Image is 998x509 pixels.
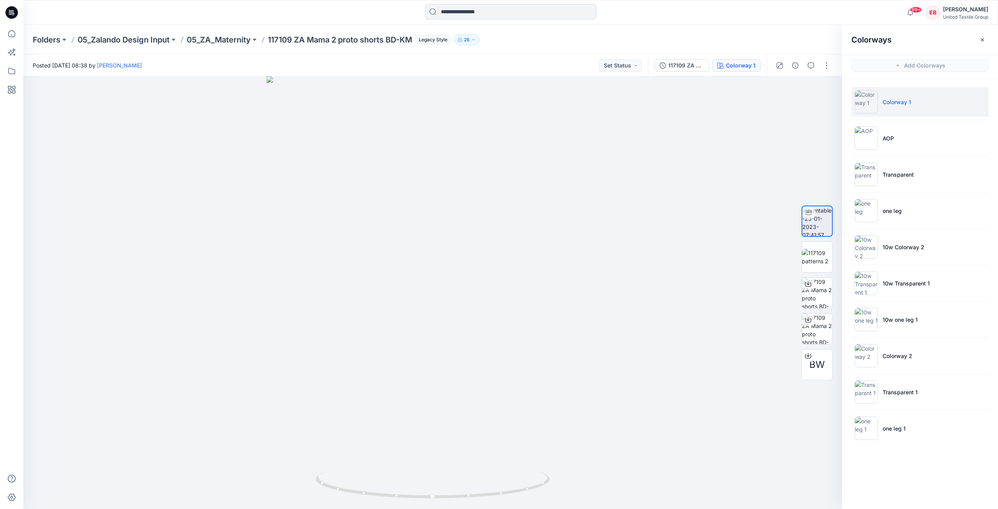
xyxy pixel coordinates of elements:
h2: Colorways [851,35,892,44]
p: Colorway 1 [883,98,911,106]
img: turntable-23-01-2023-07:41:57 [802,206,832,236]
img: 117109 ZA Mama 2 proto shorts BD-KM 10pm_-1 [802,278,832,308]
div: 117109 ZA Mama 2 proto shorts BD-KM [668,61,704,70]
p: 10w Colorway 2 [883,243,924,251]
img: 117109 patterns 2 [802,249,832,265]
img: 10w Transparent 1 [855,271,878,295]
img: AOP [855,126,878,150]
img: one leg 1 [855,417,878,440]
span: Posted [DATE] 08:38 by [33,61,142,69]
a: Folders [33,34,60,45]
p: 10w one leg 1 [883,316,918,324]
div: Colorway 1 [726,61,756,70]
img: one leg [855,199,878,222]
p: AOP [883,134,894,142]
p: Transparent [883,170,914,179]
p: 26 [464,35,470,44]
button: Colorway 1 [712,59,761,72]
button: 117109 ZA Mama 2 proto shorts BD-KM [655,59,709,72]
a: [PERSON_NAME] [97,62,142,69]
p: Colorway 2 [883,352,912,360]
button: Legacy Style [412,34,451,45]
span: Legacy Style [415,35,451,44]
div: EB [926,5,940,20]
img: 10w Colorway 2 [855,235,878,259]
span: 99+ [910,7,922,13]
img: Colorway 1 [855,90,878,114]
div: United Textile Group [943,14,988,20]
p: Transparent 1 [883,388,918,396]
a: 05_ZA_Maternity [187,34,251,45]
div: [PERSON_NAME] [943,5,988,14]
img: 10w one leg 1 [855,308,878,331]
img: Colorway 2 [855,344,878,367]
img: Transparent 1 [855,380,878,404]
p: 10w Transparent 1 [883,279,930,287]
a: 05_Zalando Design Input [78,34,170,45]
p: one leg 1 [883,424,906,433]
p: 117109 ZA Mama 2 proto shorts BD-KM [268,34,412,45]
img: 117109 ZA Mama 2 proto shorts BD-KM 25wpm_-1 [802,314,832,344]
button: 26 [454,34,480,45]
button: Details [789,59,802,72]
img: Transparent [855,163,878,186]
p: one leg [883,207,902,215]
span: BW [809,358,825,372]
